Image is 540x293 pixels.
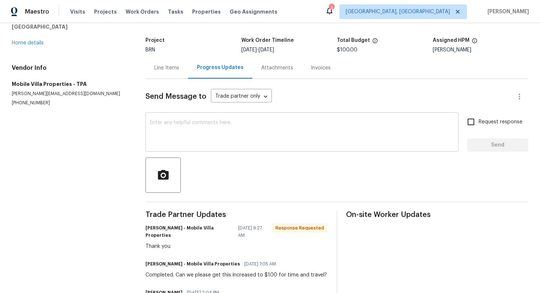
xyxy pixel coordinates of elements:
h5: Work Order Timeline [241,38,294,43]
div: Progress Updates [197,64,244,71]
span: Work Orders [126,8,159,15]
div: Line Items [154,64,179,72]
h6: [PERSON_NAME] - Mobile Villa Properties [145,224,234,239]
span: Trade Partner Updates [145,211,328,218]
div: Invoices [311,64,331,72]
span: Response Requested [273,224,327,232]
span: [DATE] [241,47,257,53]
div: [PERSON_NAME] [433,47,529,53]
span: [DATE] 9:27 AM [238,224,267,239]
h6: [PERSON_NAME] - Mobile Villa Properties [145,260,240,268]
h5: Project [145,38,165,43]
span: Projects [94,8,117,15]
div: Attachments [261,64,293,72]
span: Visits [70,8,85,15]
span: [PERSON_NAME] [485,8,529,15]
span: - [241,47,274,53]
h5: [GEOGRAPHIC_DATA] [12,23,128,30]
span: The hpm assigned to this work order. [472,38,478,47]
span: The total cost of line items that have been proposed by Opendoor. This sum includes line items th... [372,38,378,47]
span: [DATE] [259,47,274,53]
p: [PERSON_NAME][EMAIL_ADDRESS][DOMAIN_NAME] [12,91,128,97]
span: Tasks [168,9,183,14]
span: [DATE] 7:05 AM [244,260,276,268]
span: BRN [145,47,155,53]
span: On-site Worker Updates [346,211,528,218]
span: Properties [192,8,221,15]
h5: Total Budget [337,38,370,43]
span: Request response [479,118,522,126]
p: [PHONE_NUMBER] [12,100,128,106]
span: Send Message to [145,93,206,100]
span: Geo Assignments [230,8,277,15]
span: Maestro [25,8,49,15]
a: Home details [12,40,44,46]
div: 3 [329,4,334,12]
span: [GEOGRAPHIC_DATA], [GEOGRAPHIC_DATA] [346,8,450,15]
span: $100.00 [337,47,357,53]
h4: Vendor Info [12,64,128,72]
h5: Mobile Villa Properties - TPA [12,80,128,88]
div: Trade partner only [211,91,272,103]
h5: Assigned HPM [433,38,469,43]
div: Completed. Can we please get this increased to $100 for time and travel? [145,271,327,279]
div: Thank you [145,243,328,250]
